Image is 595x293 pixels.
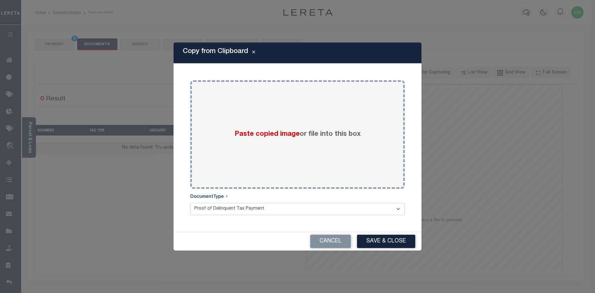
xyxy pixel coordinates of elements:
[183,47,248,55] h5: Copy from Clipboard
[310,235,351,248] button: Cancel
[357,235,415,248] button: Save & Close
[235,131,300,138] span: Paste copied image
[248,49,259,57] button: Close
[235,129,361,140] label: or file into this box
[190,194,227,201] label: DocumentType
